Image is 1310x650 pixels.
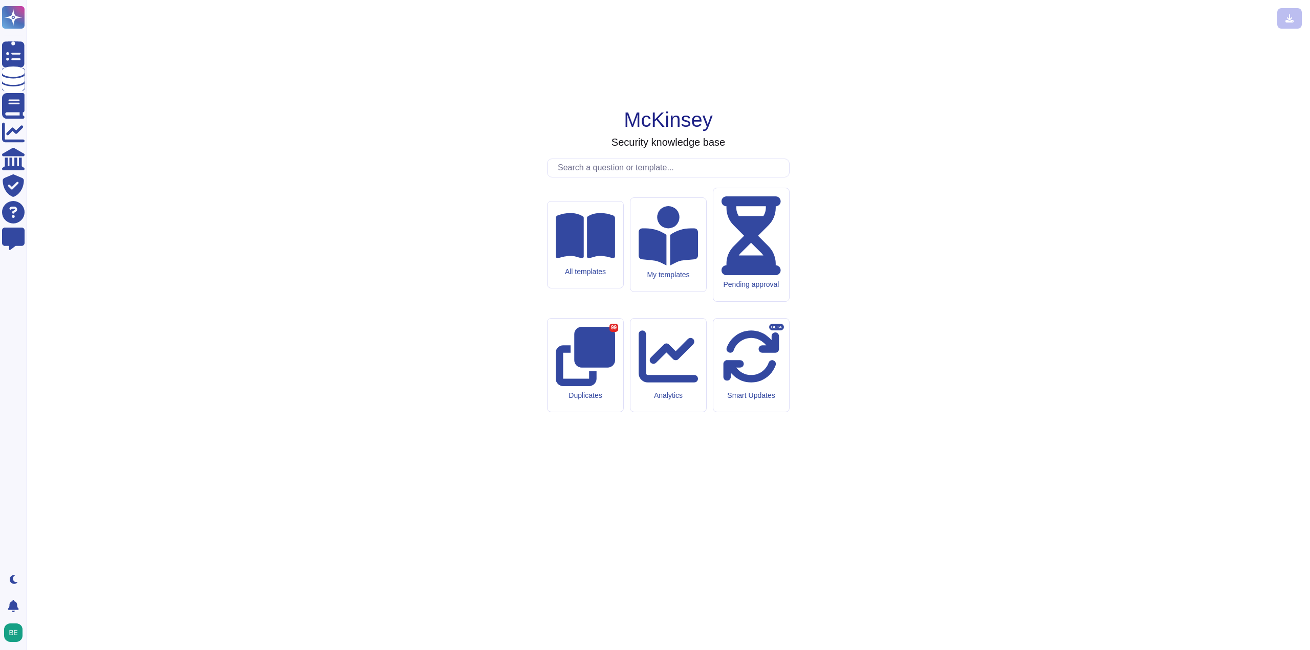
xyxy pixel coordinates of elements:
[722,280,781,289] div: Pending approval
[4,623,23,642] img: user
[769,324,784,331] div: BETA
[639,391,698,400] div: Analytics
[639,271,698,279] div: My templates
[2,621,30,644] button: user
[722,391,781,400] div: Smart Updates
[624,107,712,132] h1: McKinsey
[553,159,789,177] input: Search a question or template...
[612,136,725,148] h3: Security knowledge base
[556,267,615,276] div: All templates
[609,324,618,332] div: 99
[556,391,615,400] div: Duplicates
